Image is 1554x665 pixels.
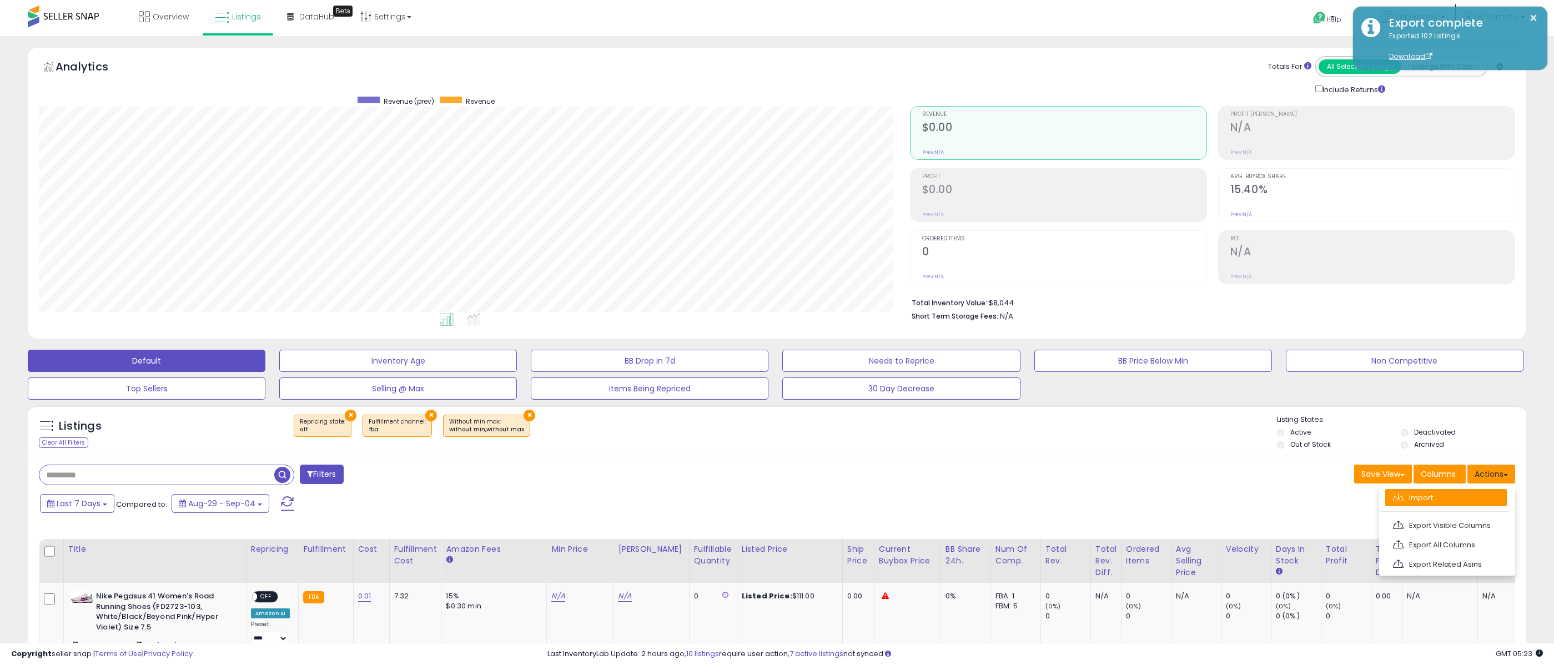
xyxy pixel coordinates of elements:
[1304,3,1363,36] a: Help
[59,419,102,434] h5: Listings
[1268,62,1311,72] div: Totals For
[1230,149,1252,155] small: Prev: N/A
[547,649,1543,659] div: Last InventoryLab Update: 2 hours ago, require user action, not synced.
[71,641,221,658] span: | SKU: [DATE]0.01-nikec-jn-B0DJ9S1G3B
[1230,211,1252,218] small: Prev: N/A
[922,273,944,280] small: Prev: N/A
[1230,121,1515,136] h2: N/A
[742,591,792,601] b: Listed Price:
[1286,350,1523,372] button: Non Competitive
[1226,602,1241,611] small: (0%)
[11,649,193,659] div: seller snap | |
[425,410,437,421] button: ×
[1000,311,1013,321] span: N/A
[345,410,356,421] button: ×
[922,245,1206,260] h2: 0
[96,591,231,635] b: Nike Pegasus 41 Women's Road Running Shoes (FD2723-103, White/Black/Beyond Pink/Hyper Violet) Siz...
[68,543,242,555] div: Title
[1045,602,1061,611] small: (0%)
[449,426,524,434] div: without min,without max
[11,648,52,659] strong: Copyright
[446,543,542,555] div: Amazon Fees
[466,97,495,106] span: Revenue
[1277,415,1526,425] p: Listing States:
[1045,611,1090,621] div: 0
[1176,591,1213,601] div: N/A
[1276,602,1291,611] small: (0%)
[95,648,142,659] a: Terms of Use
[39,437,88,448] div: Clear All Filters
[618,543,684,555] div: [PERSON_NAME]
[1385,556,1507,573] a: Export Related Asins
[40,494,114,513] button: Last 7 Days
[1230,112,1515,118] span: Profit [PERSON_NAME]
[922,121,1206,136] h2: $0.00
[232,11,261,22] span: Listings
[531,350,768,372] button: BB Drop in 7d
[279,377,517,400] button: Selling @ Max
[922,174,1206,180] span: Profit
[394,543,437,567] div: Fulfillment Cost
[1385,517,1507,534] a: Export Visible Columns
[303,591,324,603] small: FBA
[686,648,719,659] a: 10 listings
[1326,602,1341,611] small: (0%)
[1095,543,1117,578] div: Total Rev. Diff.
[1381,31,1539,62] div: Exported 102 listings.
[995,601,1032,611] div: FBM: 5
[789,648,843,659] a: 7 active listings
[551,543,608,555] div: Min Price
[188,498,255,509] span: Aug-29 - Sep-04
[1276,567,1283,577] small: Days In Stock.
[279,350,517,372] button: Inventory Age
[257,592,275,602] span: OFF
[995,591,1032,601] div: FBA: 1
[1230,174,1515,180] span: Avg. Buybox Share
[394,591,433,601] div: 7.32
[1482,591,1519,601] div: N/A
[384,97,434,106] span: Revenue (prev)
[1230,273,1252,280] small: Prev: N/A
[922,149,944,155] small: Prev: N/A
[1126,591,1171,601] div: 0
[912,311,998,321] b: Short Term Storage Fees:
[1467,465,1515,483] button: Actions
[1126,543,1166,567] div: Ordered Items
[1421,468,1456,480] span: Columns
[1176,543,1216,578] div: Avg Selling Price
[28,377,265,400] button: Top Sellers
[1126,602,1141,611] small: (0%)
[1414,427,1456,437] label: Deactivated
[300,417,345,434] span: Repricing state :
[303,543,348,555] div: Fulfillment
[1496,648,1543,659] span: 2025-09-12 05:23 GMT
[1034,350,1272,372] button: BB Price Below Min
[618,591,631,602] a: N/A
[300,426,345,434] div: off
[369,426,426,434] div: fba
[946,543,986,567] div: BB Share 24h.
[358,543,385,555] div: Cost
[847,543,869,567] div: Ship Price
[1354,465,1412,483] button: Save View
[358,591,371,602] a: 0.01
[57,498,100,509] span: Last 7 Days
[446,591,538,601] div: 15%
[922,211,944,218] small: Prev: N/A
[1230,236,1515,242] span: ROI
[922,236,1206,242] span: Ordered Items
[299,11,334,22] span: DataHub
[1045,543,1086,567] div: Total Rev.
[1414,465,1466,483] button: Columns
[742,543,838,555] div: Listed Price
[524,410,535,421] button: ×
[446,555,452,565] small: Amazon Fees.
[1290,427,1311,437] label: Active
[1319,59,1401,74] button: All Selected Listings
[1414,440,1444,449] label: Archived
[1376,591,1394,601] div: 0.00
[782,377,1020,400] button: 30 Day Decrease
[912,295,1507,309] li: $8,044
[333,6,353,17] div: Tooltip anchor
[782,350,1020,372] button: Needs to Reprice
